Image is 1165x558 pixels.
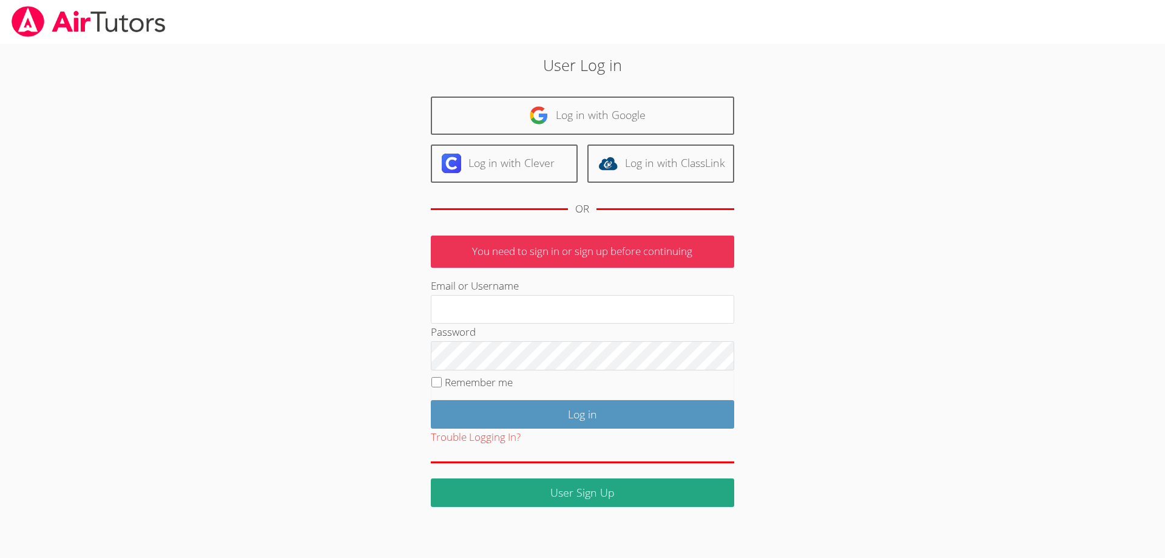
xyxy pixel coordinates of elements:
[268,53,897,77] h2: User Log in
[575,200,589,218] div: OR
[587,145,734,183] a: Log in with ClassLink
[431,400,734,429] input: Log in
[598,154,618,173] img: classlink-logo-d6bb404cc1216ec64c9a2012d9dc4662098be43eaf13dc465df04b49fa7ab582.svg
[529,106,549,125] img: google-logo-50288ca7cdecda66e5e0955fdab243c47b7ad437acaf1139b6f446037453330a.svg
[442,154,461,173] img: clever-logo-6eab21bc6e7a338710f1a6ff85c0baf02591cd810cc4098c63d3a4b26e2feb20.svg
[431,145,578,183] a: Log in with Clever
[431,429,521,446] button: Trouble Logging In?
[10,6,167,37] img: airtutors_banner-c4298cdbf04f3fff15de1276eac7730deb9818008684d7c2e4769d2f7ddbe033.png
[431,279,519,293] label: Email or Username
[431,236,734,268] p: You need to sign in or sign up before continuing
[431,325,476,339] label: Password
[431,97,734,135] a: Log in with Google
[445,375,513,389] label: Remember me
[431,478,734,507] a: User Sign Up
